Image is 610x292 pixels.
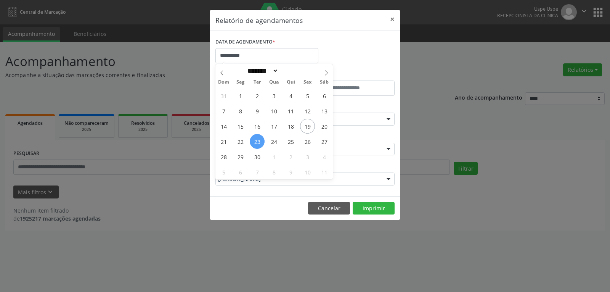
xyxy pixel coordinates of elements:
span: Setembro 20, 2025 [317,119,332,134]
span: Dom [215,80,232,85]
span: Setembro 1, 2025 [233,88,248,103]
span: Setembro 4, 2025 [283,88,298,103]
span: Ter [249,80,266,85]
span: Setembro 30, 2025 [250,149,265,164]
span: Setembro 18, 2025 [283,119,298,134]
span: Setembro 23, 2025 [250,134,265,149]
span: Outubro 10, 2025 [300,165,315,179]
span: Setembro 24, 2025 [266,134,281,149]
select: Month [245,67,278,75]
span: Setembro 22, 2025 [233,134,248,149]
span: Setembro 10, 2025 [266,103,281,118]
span: Outubro 8, 2025 [266,165,281,179]
span: Setembro 21, 2025 [216,134,231,149]
span: Qua [266,80,283,85]
span: Setembro 27, 2025 [317,134,332,149]
span: Qui [283,80,299,85]
button: Close [385,10,400,29]
span: Setembro 14, 2025 [216,119,231,134]
span: Setembro 19, 2025 [300,119,315,134]
span: Setembro 13, 2025 [317,103,332,118]
span: Setembro 16, 2025 [250,119,265,134]
span: Setembro 26, 2025 [300,134,315,149]
h5: Relatório de agendamentos [215,15,303,25]
span: Setembro 11, 2025 [283,103,298,118]
label: DATA DE AGENDAMENTO [215,36,275,48]
span: Agosto 31, 2025 [216,88,231,103]
input: Year [278,67,303,75]
label: ATÉ [307,69,395,81]
span: Outubro 4, 2025 [317,149,332,164]
span: Outubro 1, 2025 [266,149,281,164]
span: Sáb [316,80,333,85]
button: Imprimir [353,202,395,215]
span: Setembro 25, 2025 [283,134,298,149]
span: Setembro 29, 2025 [233,149,248,164]
span: Setembro 15, 2025 [233,119,248,134]
span: Outubro 3, 2025 [300,149,315,164]
span: Outubro 5, 2025 [216,165,231,179]
button: Cancelar [308,202,350,215]
span: Outubro 11, 2025 [317,165,332,179]
span: Setembro 9, 2025 [250,103,265,118]
span: Setembro 8, 2025 [233,103,248,118]
span: Seg [232,80,249,85]
span: Setembro 3, 2025 [266,88,281,103]
span: Setembro 2, 2025 [250,88,265,103]
span: Outubro 2, 2025 [283,149,298,164]
span: Setembro 6, 2025 [317,88,332,103]
span: Setembro 5, 2025 [300,88,315,103]
span: Setembro 17, 2025 [266,119,281,134]
span: Outubro 6, 2025 [233,165,248,179]
span: Outubro 7, 2025 [250,165,265,179]
span: Setembro 7, 2025 [216,103,231,118]
span: Setembro 28, 2025 [216,149,231,164]
span: Setembro 12, 2025 [300,103,315,118]
span: Outubro 9, 2025 [283,165,298,179]
span: Sex [299,80,316,85]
